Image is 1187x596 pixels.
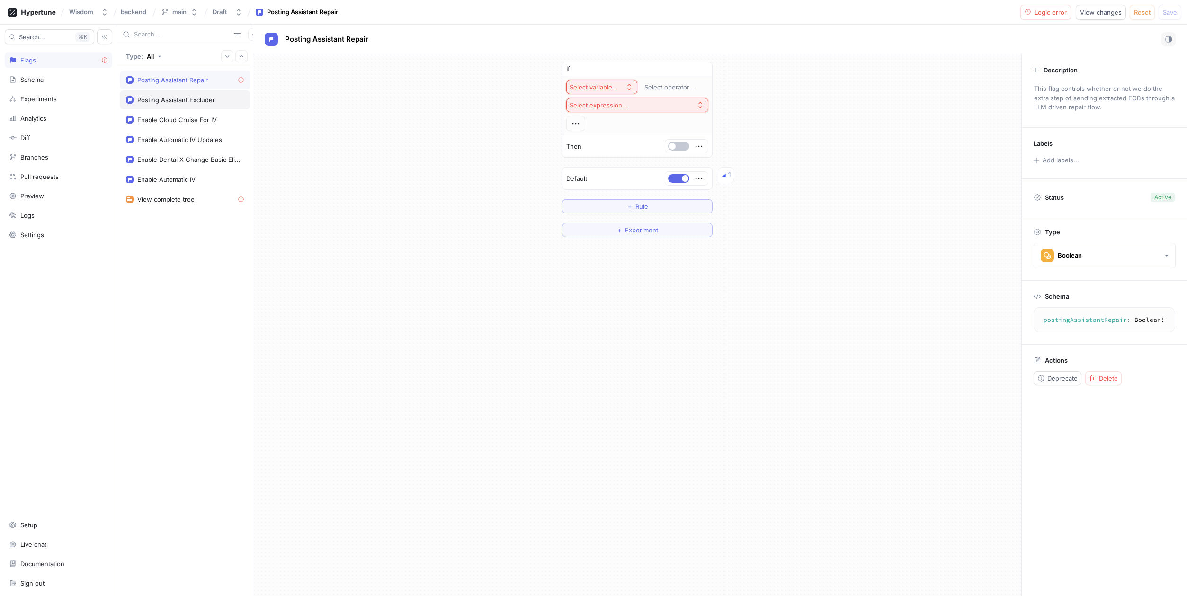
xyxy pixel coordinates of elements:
[570,101,628,109] div: Select expression...
[1130,5,1155,20] button: Reset
[20,56,36,64] div: Flags
[1044,66,1078,74] p: Description
[137,96,215,104] div: Posting Assistant Excluder
[625,227,658,233] span: Experiment
[126,53,143,60] p: Type:
[566,80,637,94] button: Select variable...
[137,196,195,203] div: View complete tree
[1034,371,1081,385] button: Deprecate
[137,176,196,183] div: Enable Automatic IV
[285,36,368,43] span: Posting Assistant Repair
[137,136,222,143] div: Enable Automatic IV Updates
[1043,157,1079,163] div: Add labels...
[5,29,94,44] button: Search...K
[5,556,112,572] a: Documentation
[267,8,338,17] div: Posting Assistant Repair
[137,116,217,124] div: Enable Cloud Cruise For IV
[1058,251,1082,259] div: Boolean
[20,192,44,200] div: Preview
[566,174,587,184] p: Default
[20,153,48,161] div: Branches
[1045,356,1068,364] p: Actions
[728,170,731,180] div: 1
[19,34,45,40] span: Search...
[1034,140,1053,147] p: Labels
[157,4,202,20] button: main
[121,9,146,15] span: backend
[635,204,648,209] span: Rule
[1035,9,1067,15] span: Logic error
[1085,371,1122,385] button: Delete
[1030,81,1179,116] p: This flag controls whether or not we do the extra step of sending extracted EOBs through a LLM dr...
[1034,243,1176,268] button: Boolean
[1020,5,1071,20] button: Logic error
[20,76,44,83] div: Schema
[209,4,246,20] button: Draft
[20,115,46,122] div: Analytics
[640,80,708,94] button: Select operator...
[20,521,37,529] div: Setup
[137,76,208,84] div: Posting Assistant Repair
[1045,293,1069,300] p: Schema
[616,227,623,233] span: ＋
[566,98,708,112] button: Select expression...
[1099,375,1118,381] span: Delete
[566,64,570,74] p: If
[1154,193,1171,202] div: Active
[1030,154,1081,167] button: Add labels...
[65,4,112,20] button: Wisdom
[147,53,154,60] div: All
[20,560,64,568] div: Documentation
[1047,375,1078,381] span: Deprecate
[566,142,581,151] p: Then
[20,541,46,548] div: Live chat
[123,48,165,64] button: Type: All
[20,231,44,239] div: Settings
[1045,228,1060,236] p: Type
[75,32,90,42] div: K
[1038,311,1171,329] textarea: postingAssistantRepair: Boolean!
[644,83,695,91] div: Select operator...
[20,95,57,103] div: Experiments
[627,204,633,209] span: ＋
[20,579,45,587] div: Sign out
[221,50,233,62] button: Expand all
[1134,9,1151,15] span: Reset
[1159,5,1181,20] button: Save
[1045,191,1064,204] p: Status
[562,223,713,237] button: ＋Experiment
[137,156,241,163] div: Enable Dental X Change Basic Eligibility Check
[1076,5,1126,20] button: View changes
[172,8,187,16] div: main
[1080,9,1122,15] span: View changes
[20,212,35,219] div: Logs
[20,173,59,180] div: Pull requests
[69,8,93,16] div: Wisdom
[213,8,227,16] div: Draft
[1163,9,1177,15] span: Save
[562,199,713,213] button: ＋Rule
[570,83,618,91] div: Select variable...
[134,30,230,39] input: Search...
[20,134,30,142] div: Diff
[235,50,248,62] button: Collapse all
